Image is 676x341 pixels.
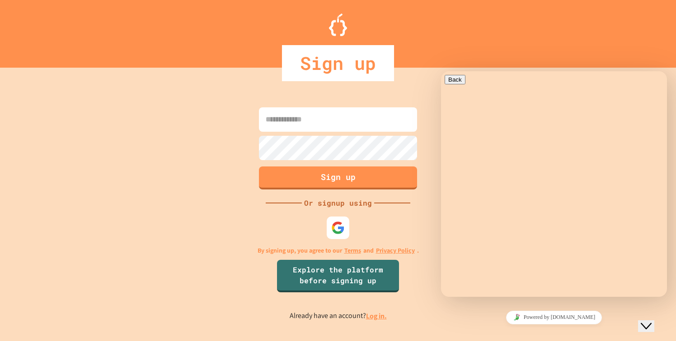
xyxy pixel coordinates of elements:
div: Or signup using [302,198,374,208]
p: By signing up, you agree to our and . [258,246,419,255]
a: Explore the platform before signing up [277,260,399,292]
iframe: chat widget [441,71,667,297]
a: Log in. [366,311,387,321]
button: Sign up [259,166,417,189]
div: Sign up [282,45,394,81]
p: Already have an account? [290,310,387,322]
iframe: chat widget [441,307,667,327]
a: Privacy Policy [376,246,415,255]
img: Logo.svg [329,14,347,36]
iframe: chat widget [638,305,667,332]
a: Terms [344,246,361,255]
img: google-icon.svg [331,221,345,235]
